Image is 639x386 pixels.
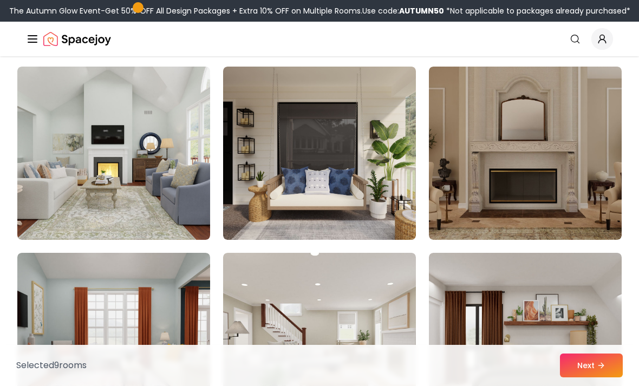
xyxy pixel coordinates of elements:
[399,5,444,16] b: AUTUMN50
[9,5,630,16] div: The Autumn Glow Event-Get 50% OFF All Design Packages + Extra 10% OFF on Multiple Rooms.
[16,359,87,372] p: Selected 9 room s
[362,5,444,16] span: Use code:
[560,354,623,377] button: Next
[26,22,613,56] nav: Global
[444,5,630,16] span: *Not applicable to packages already purchased*
[223,67,416,240] img: Room room-56
[43,28,111,50] a: Spacejoy
[429,67,622,240] img: Room room-57
[43,28,111,50] img: Spacejoy Logo
[17,67,210,240] img: Room room-55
